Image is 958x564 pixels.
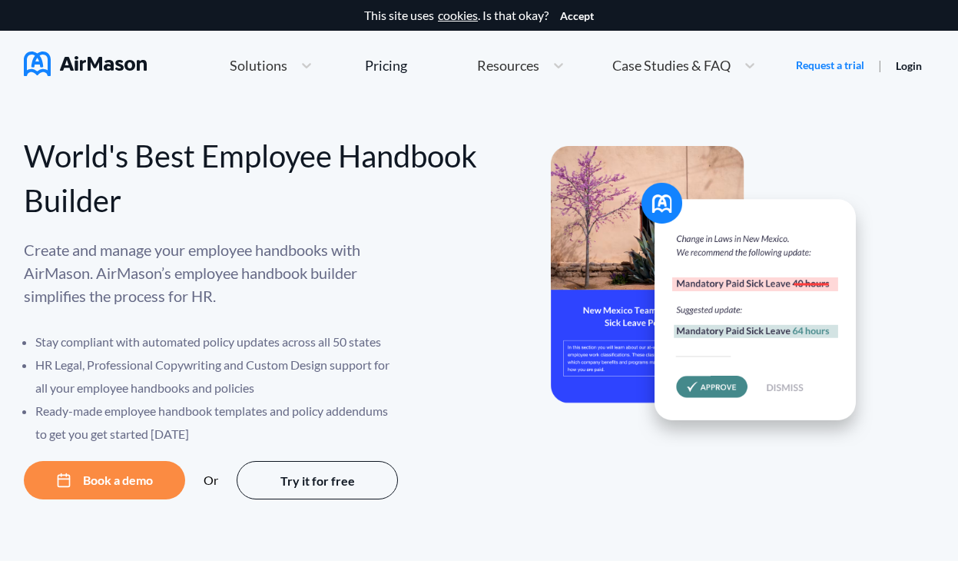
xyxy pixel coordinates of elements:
[365,58,407,72] div: Pricing
[896,59,922,72] a: Login
[35,330,400,353] li: Stay compliant with automated policy updates across all 50 states
[560,10,594,22] button: Accept cookies
[35,400,400,446] li: Ready-made employee handbook templates and policy addendums to get you get started [DATE]
[365,51,407,79] a: Pricing
[551,146,873,448] img: hero-banner
[477,58,539,72] span: Resources
[612,58,731,72] span: Case Studies & FAQ
[230,58,287,72] span: Solutions
[24,134,479,223] div: World's Best Employee Handbook Builder
[35,353,400,400] li: HR Legal, Professional Copywriting and Custom Design support for all your employee handbooks and ...
[796,58,864,73] a: Request a trial
[438,8,478,22] a: cookies
[237,461,398,499] button: Try it for free
[878,58,882,72] span: |
[204,473,218,487] div: Or
[24,461,185,499] button: Book a demo
[24,51,147,76] img: AirMason Logo
[24,238,400,307] p: Create and manage your employee handbooks with AirMason. AirMason’s employee handbook builder sim...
